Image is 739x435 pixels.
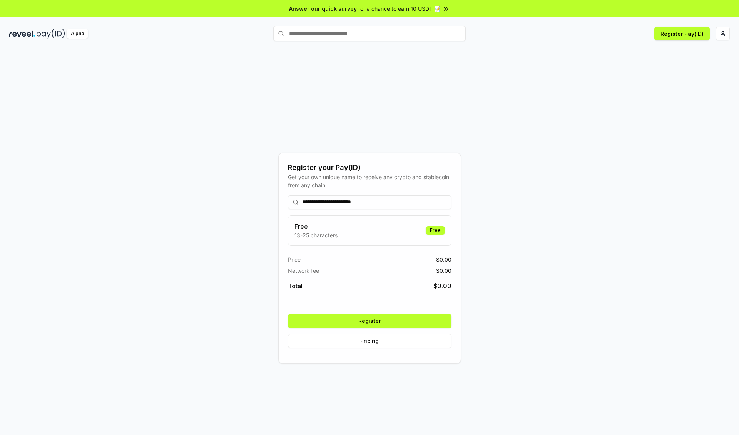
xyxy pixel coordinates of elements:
[67,29,88,39] div: Alpha
[426,226,445,235] div: Free
[289,5,357,13] span: Answer our quick survey
[288,255,301,264] span: Price
[9,29,35,39] img: reveel_dark
[288,173,451,189] div: Get your own unique name to receive any crypto and stablecoin, from any chain
[294,231,338,239] p: 13-25 characters
[288,314,451,328] button: Register
[654,27,710,40] button: Register Pay(ID)
[288,267,319,275] span: Network fee
[288,281,303,291] span: Total
[436,255,451,264] span: $ 0.00
[436,267,451,275] span: $ 0.00
[37,29,65,39] img: pay_id
[294,222,338,231] h3: Free
[433,281,451,291] span: $ 0.00
[288,162,451,173] div: Register your Pay(ID)
[358,5,441,13] span: for a chance to earn 10 USDT 📝
[288,334,451,348] button: Pricing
